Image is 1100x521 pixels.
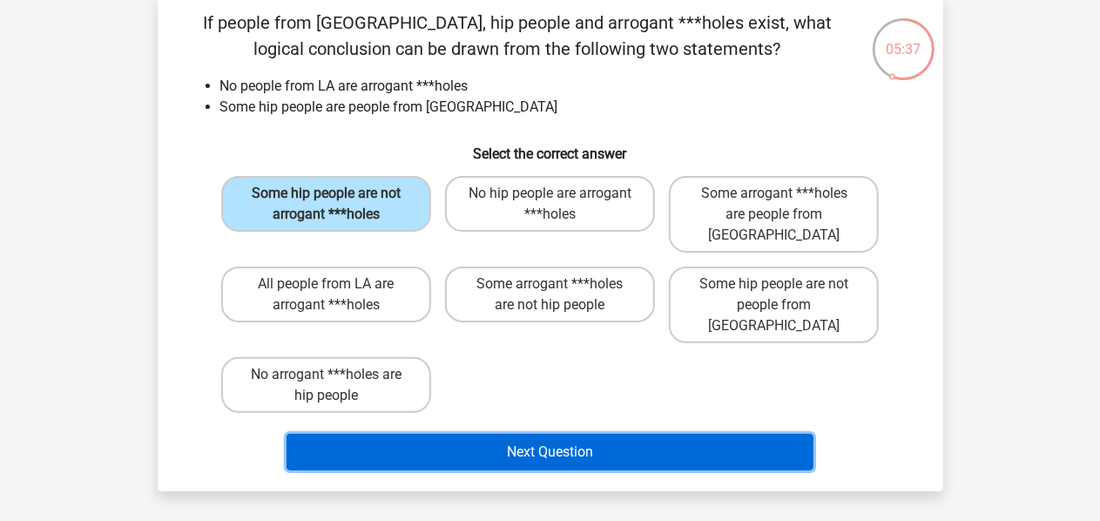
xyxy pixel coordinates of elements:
label: Some hip people are not people from [GEOGRAPHIC_DATA] [669,267,879,343]
h6: Select the correct answer [186,132,915,162]
button: Next Question [287,434,813,470]
label: All people from LA are arrogant ***holes [221,267,431,322]
label: No hip people are arrogant ***holes [445,176,655,232]
label: Some arrogant ***holes are people from [GEOGRAPHIC_DATA] [669,176,879,253]
p: If people from [GEOGRAPHIC_DATA], hip people and arrogant ***holes exist, what logical conclusion... [186,10,850,62]
label: Some arrogant ***holes are not hip people [445,267,655,322]
div: 05:37 [871,17,936,60]
li: No people from LA are arrogant ***holes [220,76,915,97]
label: Some hip people are not arrogant ***holes [221,176,431,232]
label: No arrogant ***holes are hip people [221,357,431,413]
li: Some hip people are people from [GEOGRAPHIC_DATA] [220,97,915,118]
